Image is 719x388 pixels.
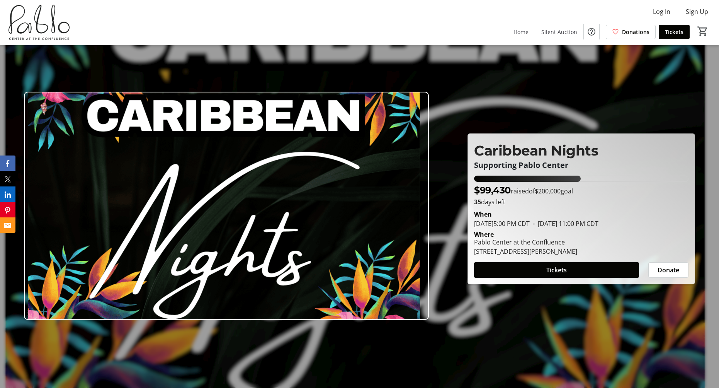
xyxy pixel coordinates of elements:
[622,28,649,36] span: Donations
[653,7,670,16] span: Log In
[606,25,656,39] a: Donations
[474,197,688,207] p: days left
[474,231,494,238] div: Where
[647,5,677,18] button: Log In
[535,187,561,195] span: $200,000
[474,185,511,196] span: $99,430
[474,142,598,159] span: Caribbean Nights
[474,219,530,228] span: [DATE] 5:00 PM CDT
[659,25,690,39] a: Tickets
[474,183,573,197] p: raised of goal
[474,210,492,219] div: When
[474,198,481,206] span: 35
[530,219,538,228] span: -
[541,28,577,36] span: Silent Auction
[665,28,683,36] span: Tickets
[584,24,599,39] button: Help
[24,92,429,320] img: Campaign CTA Media Photo
[680,5,714,18] button: Sign Up
[648,262,688,278] button: Donate
[474,247,577,256] div: [STREET_ADDRESS][PERSON_NAME]
[535,25,583,39] a: Silent Auction
[474,262,639,278] button: Tickets
[530,219,598,228] span: [DATE] 11:00 PM CDT
[513,28,529,36] span: Home
[507,25,535,39] a: Home
[5,3,73,42] img: Pablo Center's Logo
[696,24,710,38] button: Cart
[474,238,577,247] div: Pablo Center at the Confluence
[546,265,567,275] span: Tickets
[474,161,688,169] p: Supporting Pablo Center
[474,176,688,182] div: 49.715160000000004% of fundraising goal reached
[686,7,708,16] span: Sign Up
[658,265,679,275] span: Donate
